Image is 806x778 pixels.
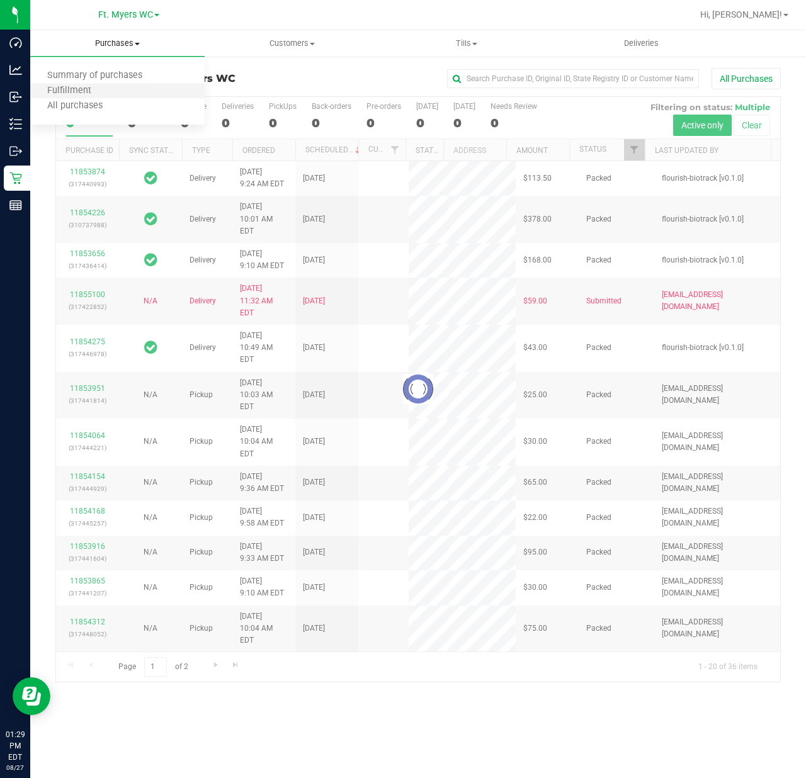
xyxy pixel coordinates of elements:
[379,30,553,57] a: Tills
[30,38,205,49] span: Purchases
[380,38,553,49] span: Tills
[700,9,782,20] span: Hi, [PERSON_NAME]!
[6,763,25,772] p: 08/27
[607,38,676,49] span: Deliveries
[9,199,22,211] inline-svg: Reports
[9,64,22,76] inline-svg: Analytics
[30,101,120,111] span: All purchases
[30,70,159,81] span: Summary of purchases
[13,677,50,715] iframe: Resource center
[9,91,22,103] inline-svg: Inbound
[9,172,22,184] inline-svg: Retail
[6,729,25,763] p: 01:29 PM EDT
[9,118,22,130] inline-svg: Inventory
[554,30,729,57] a: Deliveries
[30,30,205,57] a: Purchases Summary of purchases Fulfillment All purchases
[9,145,22,157] inline-svg: Outbound
[205,30,379,57] a: Customers
[30,86,108,96] span: Fulfillment
[98,9,153,20] span: Ft. Myers WC
[447,69,699,88] input: Search Purchase ID, Original ID, State Registry ID or Customer Name...
[205,38,378,49] span: Customers
[712,68,781,89] button: All Purchases
[9,37,22,49] inline-svg: Dashboard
